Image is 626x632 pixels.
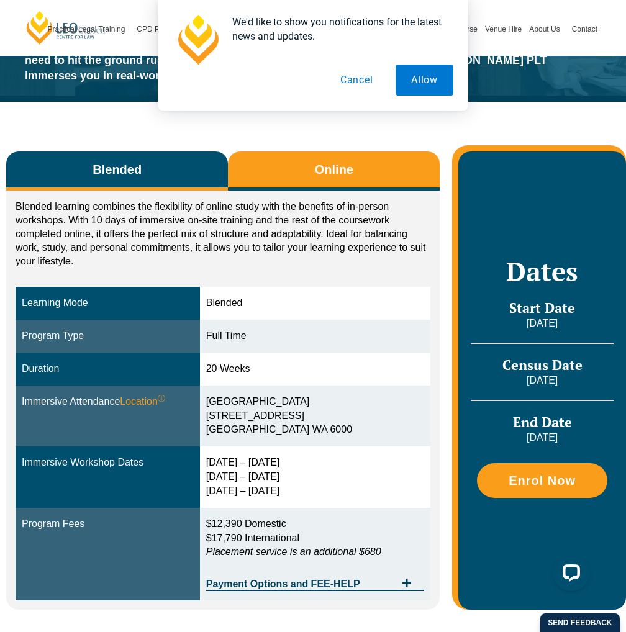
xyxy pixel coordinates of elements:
[22,362,194,376] div: Duration
[543,549,595,601] iframe: LiveChat chat widget
[509,299,575,317] span: Start Date
[206,546,381,557] em: Placement service is an additional $680
[173,15,222,65] img: notification icon
[315,161,353,178] span: Online
[206,395,425,438] div: [GEOGRAPHIC_DATA] [STREET_ADDRESS] [GEOGRAPHIC_DATA] WA 6000
[206,518,286,529] span: $12,390 Domestic
[396,65,453,96] button: Allow
[513,413,572,431] span: End Date
[206,533,299,543] span: $17,790 International
[22,329,194,343] div: Program Type
[502,356,583,374] span: Census Date
[471,256,614,287] h2: Dates
[206,579,396,589] span: Payment Options and FEE-HELP
[22,395,194,409] div: Immersive Attendance
[206,329,425,343] div: Full Time
[206,456,425,499] div: [DATE] – [DATE] [DATE] – [DATE] [DATE] – [DATE]
[206,296,425,310] div: Blended
[6,151,440,610] div: Tabs. Open items with Enter or Space, close with Escape and navigate using the Arrow keys.
[22,456,194,470] div: Immersive Workshop Dates
[471,317,614,330] p: [DATE]
[477,463,607,498] a: Enrol Now
[16,200,430,268] p: Blended learning combines the flexibility of online study with the benefits of in-person workshop...
[93,161,142,178] span: Blended
[206,362,425,376] div: 20 Weeks
[22,296,194,310] div: Learning Mode
[471,431,614,445] p: [DATE]
[471,374,614,387] p: [DATE]
[222,15,453,43] div: We'd like to show you notifications for the latest news and updates.
[158,394,165,403] sup: ⓘ
[509,474,576,487] span: Enrol Now
[325,65,389,96] button: Cancel
[22,517,194,531] div: Program Fees
[120,395,165,409] span: Location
